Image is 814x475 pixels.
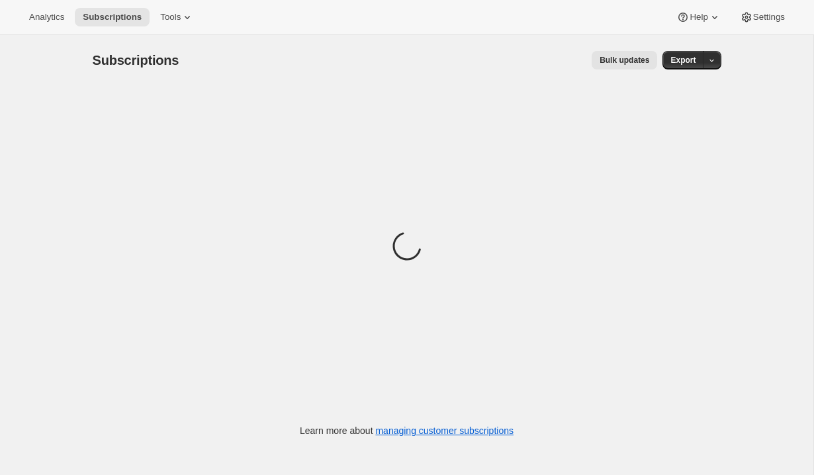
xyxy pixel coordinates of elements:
span: Analytics [29,12,64,22]
button: Export [662,51,703,69]
button: Bulk updates [592,51,657,69]
a: managing customer subscriptions [375,425,514,436]
span: Tools [160,12,181,22]
span: Subscriptions [83,12,142,22]
span: Bulk updates [600,55,649,65]
button: Analytics [21,8,72,26]
button: Subscriptions [75,8,150,26]
span: Help [690,12,707,22]
button: Settings [732,8,793,26]
button: Help [668,8,729,26]
button: Tools [152,8,202,26]
span: Subscriptions [93,53,179,67]
p: Learn more about [300,424,514,437]
span: Settings [753,12,785,22]
span: Export [670,55,696,65]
